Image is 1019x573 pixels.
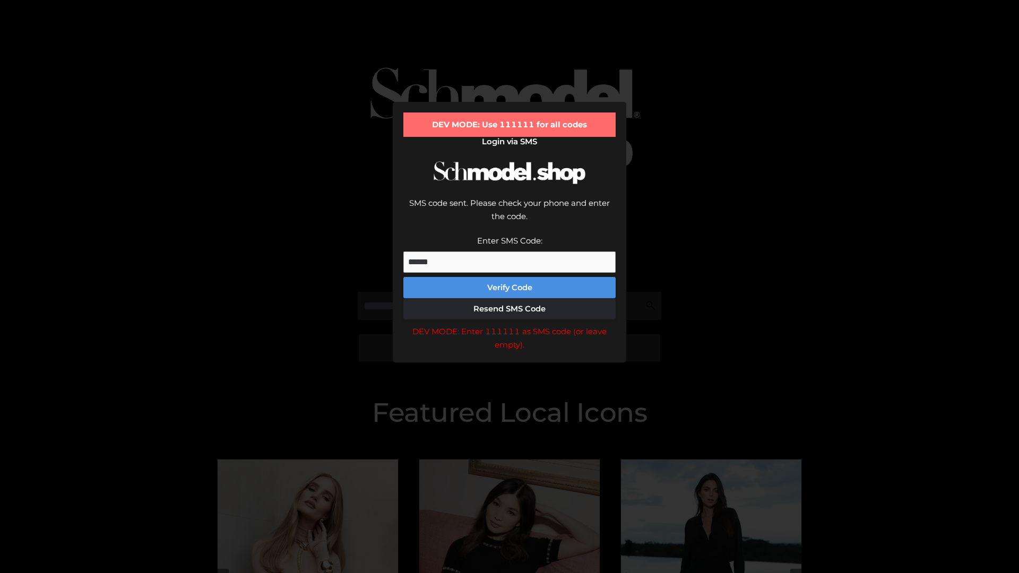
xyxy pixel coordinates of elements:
div: DEV MODE: Enter 111111 as SMS code (or leave empty). [403,325,616,352]
button: Resend SMS Code [403,298,616,319]
div: SMS code sent. Please check your phone and enter the code. [403,196,616,234]
button: Verify Code [403,277,616,298]
h2: Login via SMS [403,137,616,146]
label: Enter SMS Code: [477,236,542,246]
div: DEV MODE: Use 111111 for all codes [403,112,616,137]
img: Schmodel Logo [430,152,589,194]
